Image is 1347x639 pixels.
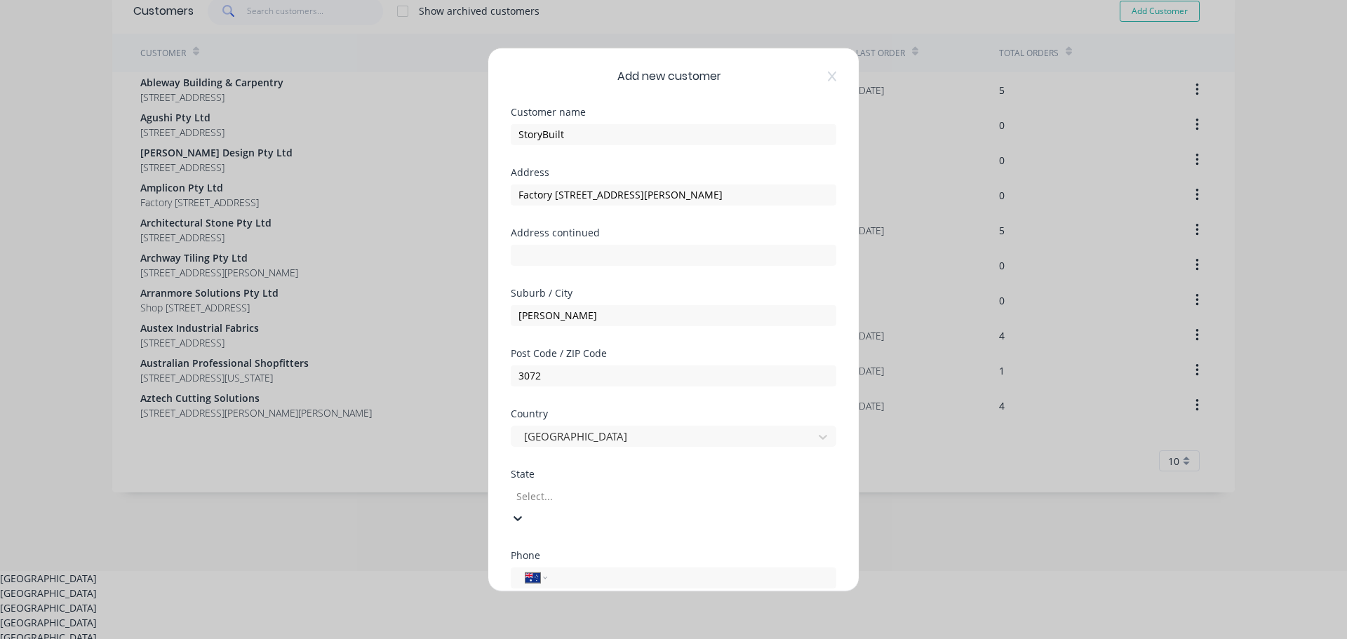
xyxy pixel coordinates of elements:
div: Customer name [511,107,836,116]
div: Country [511,408,836,418]
div: Address continued [511,227,836,237]
span: Add new customer [617,67,721,84]
div: State [511,469,836,478]
div: Address [511,167,836,177]
div: Phone [511,550,836,560]
div: Post Code / ZIP Code [511,348,836,358]
div: Suburb / City [511,288,836,297]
